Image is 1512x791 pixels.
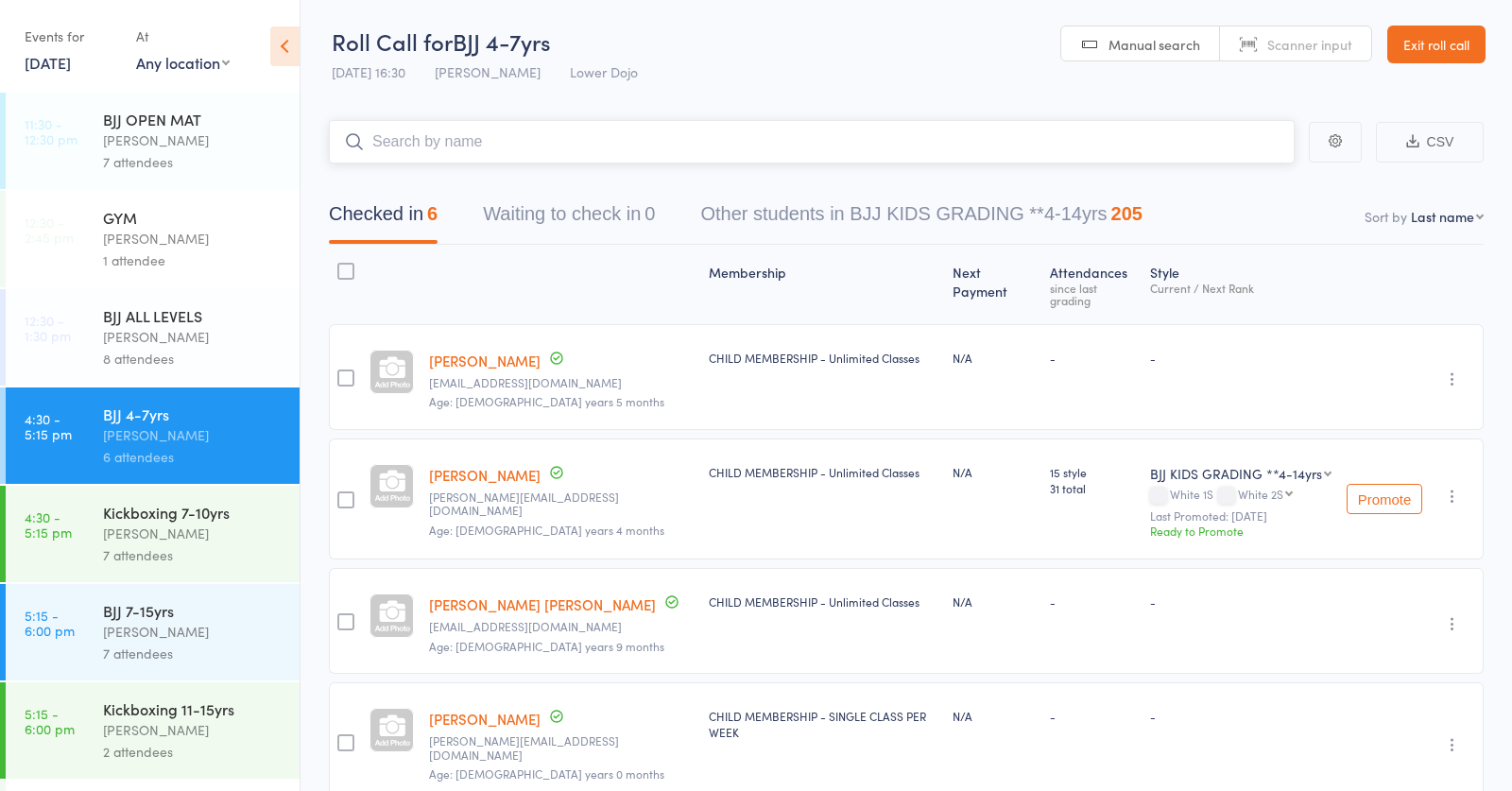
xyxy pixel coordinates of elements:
[103,446,283,468] div: 6 attendees
[103,326,283,348] div: [PERSON_NAME]
[1150,708,1332,724] div: -
[429,620,694,633] small: kadulouzada@hotmail.com
[6,584,300,680] a: 5:15 -6:00 pmBJJ 7-15yrs[PERSON_NAME]7 attendees
[332,26,453,57] span: Roll Call for
[1150,509,1332,523] small: Last Promoted: [DATE]
[6,486,300,582] a: 4:30 -5:15 pmKickboxing 7-10yrs[PERSON_NAME]7 attendees
[103,741,283,763] div: 2 attendees
[136,52,230,73] div: Any location
[103,600,283,621] div: BJJ 7-15yrs
[709,708,937,740] div: CHILD MEMBERSHIP - SINGLE CLASS PER WEEK
[329,194,438,244] button: Checked in6
[429,594,656,614] a: [PERSON_NAME] [PERSON_NAME]
[709,464,937,480] div: CHILD MEMBERSHIP - Unlimited Classes
[6,387,300,484] a: 4:30 -5:15 pmBJJ 4-7yrs[PERSON_NAME]6 attendees
[429,709,541,729] a: [PERSON_NAME]
[103,151,283,173] div: 7 attendees
[709,593,937,610] div: CHILD MEMBERSHIP - Unlimited Classes
[1411,207,1474,226] div: Last name
[103,207,283,228] div: GYM
[1111,203,1143,224] div: 205
[103,621,283,643] div: [PERSON_NAME]
[25,52,71,73] a: [DATE]
[103,404,283,424] div: BJJ 4-7yrs
[429,765,664,782] span: Age: [DEMOGRAPHIC_DATA] years 0 months
[1042,253,1143,316] div: Atten­dances
[1376,122,1484,163] button: CSV
[1267,35,1352,54] span: Scanner input
[1150,593,1332,610] div: -
[25,411,72,441] time: 4:30 - 5:15 pm
[25,21,117,52] div: Events for
[483,194,655,244] button: Waiting to check in0
[103,228,283,249] div: [PERSON_NAME]
[6,191,300,287] a: 12:30 -2:45 pmGYM[PERSON_NAME]1 attendee
[103,424,283,446] div: [PERSON_NAME]
[25,215,74,245] time: 12:30 - 2:45 pm
[25,509,72,540] time: 4:30 - 5:15 pm
[453,26,551,57] span: BJJ 4-7yrs
[25,608,75,638] time: 5:15 - 6:00 pm
[1150,282,1332,294] div: Current / Next Rank
[25,313,71,343] time: 12:30 - 1:30 pm
[1050,350,1135,366] div: -
[1387,26,1486,63] a: Exit roll call
[1150,488,1332,504] div: White 1S
[25,116,77,146] time: 11:30 - 12:30 pm
[945,253,1042,316] div: Next Payment
[1050,464,1135,480] span: 15 style
[435,62,541,81] span: [PERSON_NAME]
[1238,488,1283,500] div: White 2S
[429,734,694,762] small: Christine.lindewald@ehl.ch
[429,465,541,485] a: [PERSON_NAME]
[136,21,230,52] div: At
[1143,253,1339,316] div: Style
[570,62,638,81] span: Lower Dojo
[429,490,694,518] small: Martin.kajubi@gmail.com
[1050,708,1135,724] div: -
[429,522,664,538] span: Age: [DEMOGRAPHIC_DATA] years 4 months
[1150,523,1332,539] div: Ready to Promote
[427,203,438,224] div: 6
[1050,593,1135,610] div: -
[6,289,300,386] a: 12:30 -1:30 pmBJJ ALL LEVELS[PERSON_NAME]8 attendees
[953,708,1035,724] div: N/A
[6,682,300,779] a: 5:15 -6:00 pmKickboxing 11-15yrs[PERSON_NAME]2 attendees
[1365,207,1407,226] label: Sort by
[103,544,283,566] div: 7 attendees
[953,593,1035,610] div: N/A
[103,719,283,741] div: [PERSON_NAME]
[1150,350,1332,366] div: -
[1050,480,1135,496] span: 31 total
[103,643,283,664] div: 7 attendees
[429,351,541,370] a: [PERSON_NAME]
[953,464,1035,480] div: N/A
[103,249,283,271] div: 1 attendee
[953,350,1035,366] div: N/A
[6,93,300,189] a: 11:30 -12:30 pmBJJ OPEN MAT[PERSON_NAME]7 attendees
[700,194,1143,244] button: Other students in BJJ KIDS GRADING **4-14yrs205
[644,203,655,224] div: 0
[103,305,283,326] div: BJJ ALL LEVELS
[25,706,75,736] time: 5:15 - 6:00 pm
[103,109,283,129] div: BJJ OPEN MAT
[103,698,283,719] div: Kickboxing 11-15yrs
[429,638,664,654] span: Age: [DEMOGRAPHIC_DATA] years 9 months
[709,350,937,366] div: CHILD MEMBERSHIP - Unlimited Classes
[429,393,664,409] span: Age: [DEMOGRAPHIC_DATA] years 5 months
[1050,282,1135,306] div: since last grading
[1347,484,1422,514] button: Promote
[332,62,405,81] span: [DATE] 16:30
[103,502,283,523] div: Kickboxing 7-10yrs
[1150,464,1322,483] div: BJJ KIDS GRADING **4-14yrs
[103,348,283,370] div: 8 attendees
[429,376,694,389] small: oliviamarlow93@outlook.com
[329,120,1295,163] input: Search by name
[701,253,945,316] div: Membership
[103,129,283,151] div: [PERSON_NAME]
[1108,35,1200,54] span: Manual search
[103,523,283,544] div: [PERSON_NAME]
